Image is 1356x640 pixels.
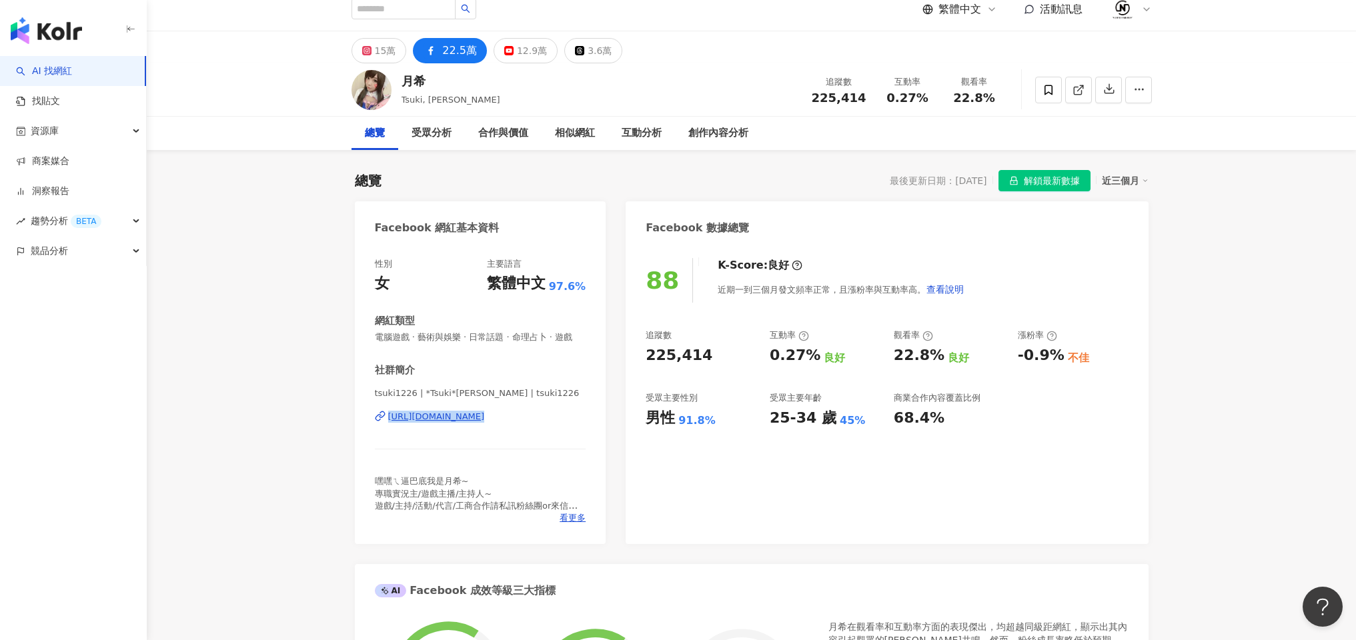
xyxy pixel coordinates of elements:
[375,411,586,423] a: [URL][DOMAIN_NAME]
[487,273,546,294] div: 繁體中文
[555,125,595,141] div: 相似網紅
[890,175,986,186] div: 最後更新日期：[DATE]
[998,170,1091,191] button: 解鎖最新數據
[375,221,500,235] div: Facebook 網紅基本資料
[375,387,586,399] span: tsuki1226 | *Tsuki*[PERSON_NAME] | tsuki1226
[882,75,933,89] div: 互動率
[688,125,748,141] div: 創作內容分析
[375,314,415,328] div: 網紅類型
[1303,587,1343,627] iframe: Help Scout Beacon - Open
[413,38,487,63] button: 22.5萬
[16,65,72,78] a: searchAI 找網紅
[678,413,716,428] div: 91.8%
[412,125,452,141] div: 受眾分析
[16,155,69,168] a: 商案媒合
[770,392,822,404] div: 受眾主要年齡
[840,413,865,428] div: 45%
[588,41,612,60] div: 3.6萬
[622,125,662,141] div: 互動分析
[487,258,522,270] div: 主要語言
[71,215,101,228] div: BETA
[646,408,675,429] div: 男性
[31,206,101,236] span: 趨勢分析
[375,273,390,294] div: 女
[494,38,558,63] button: 12.9萬
[718,258,802,273] div: K-Score :
[1102,172,1149,189] div: 近三個月
[770,329,809,341] div: 互動率
[770,408,836,429] div: 25-34 歲
[16,95,60,108] a: 找貼文
[352,38,407,63] button: 15萬
[31,236,68,266] span: 競品分析
[824,351,845,365] div: 良好
[894,408,944,429] div: 68.4%
[375,331,586,343] span: 電腦遊戲 · 藝術與娛樂 · 日常話題 · 命理占卜 · 遊戲
[31,116,59,146] span: 資源庫
[894,329,933,341] div: 觀看率
[1018,345,1065,366] div: -0.9%
[886,91,928,105] span: 0.27%
[926,284,964,295] span: 查看說明
[770,345,820,366] div: 0.27%
[646,345,712,366] div: 225,414
[16,185,69,198] a: 洞察報告
[375,363,415,377] div: 社群簡介
[352,70,392,110] img: KOL Avatar
[894,345,944,366] div: 22.8%
[812,91,866,105] span: 225,414
[1040,3,1083,15] span: 活動訊息
[953,91,994,105] span: 22.8%
[938,2,981,17] span: 繁體中文
[718,276,964,303] div: 近期一到三個月發文頻率正常，且漲粉率與互動率高。
[926,276,964,303] button: 查看說明
[646,221,749,235] div: Facebook 數據總覽
[388,411,485,423] div: [URL][DOMAIN_NAME]
[812,75,866,89] div: 追蹤數
[402,73,500,89] div: 月希
[355,171,382,190] div: 總覽
[549,279,586,294] span: 97.6%
[564,38,622,63] button: 3.6萬
[402,95,500,105] span: Tsuki, [PERSON_NAME]
[375,584,407,597] div: AI
[11,17,82,44] img: logo
[646,329,672,341] div: 追蹤數
[1009,176,1019,185] span: lock
[375,41,396,60] div: 15萬
[517,41,547,60] div: 12.9萬
[442,41,477,60] div: 22.5萬
[948,351,969,365] div: 良好
[949,75,1000,89] div: 觀看率
[375,258,392,270] div: 性別
[16,217,25,226] span: rise
[478,125,528,141] div: 合作與價值
[365,125,385,141] div: 總覽
[1024,171,1080,192] span: 解鎖最新數據
[894,392,980,404] div: 商業合作內容覆蓋比例
[375,476,578,535] span: 嘿嘿ㄟ逼巴底我是月希~ 專職實況主/遊戲主播/主持人~ 遊戲/主持/活動/代言/工商合作請私訊粉絲團or來信到 [EMAIL_ADDRESS][DOMAIN_NAME] 實況台:[URL][DO...
[461,4,470,13] span: search
[646,392,698,404] div: 受眾主要性別
[768,258,789,273] div: 良好
[646,267,679,294] div: 88
[1068,351,1089,365] div: 不佳
[375,583,556,598] div: Facebook 成效等級三大指標
[1018,329,1057,341] div: 漲粉率
[560,512,586,524] span: 看更多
